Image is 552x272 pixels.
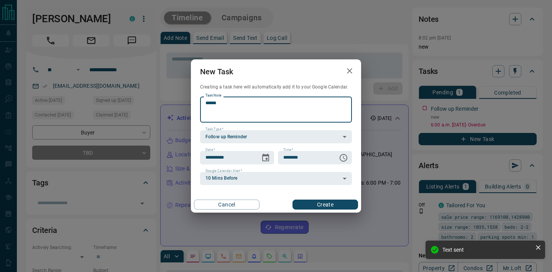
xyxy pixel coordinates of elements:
button: Create [292,200,358,210]
h2: New Task [191,59,242,84]
button: Choose time, selected time is 6:00 AM [336,150,351,165]
div: 10 Mins Before [200,172,352,185]
label: Task Type [205,127,223,132]
div: Follow up Reminder [200,130,352,143]
label: Google Calendar Alert [205,169,242,174]
button: Choose date, selected date is Sep 14, 2025 [258,150,273,165]
label: Time [283,147,293,152]
button: Cancel [194,200,260,210]
label: Date [205,147,215,152]
p: Creating a task here will automatically add it to your Google Calendar. [200,84,352,90]
label: Task Note [205,93,221,98]
div: Text sent [442,247,532,253]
